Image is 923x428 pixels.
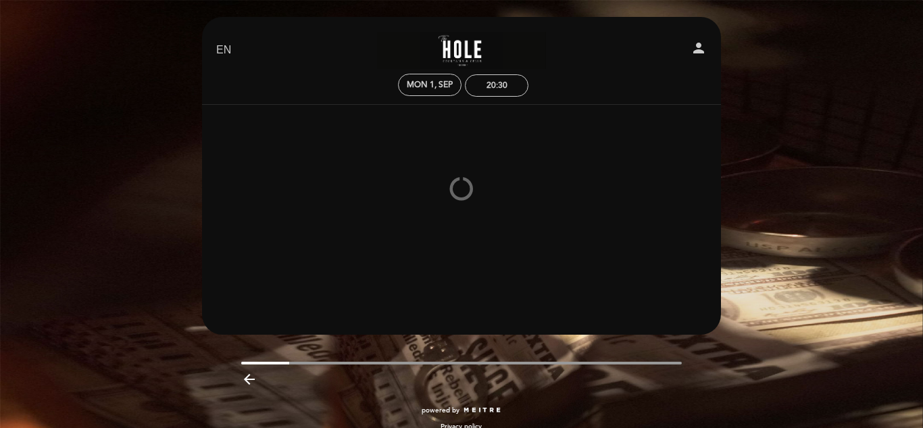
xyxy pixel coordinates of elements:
[691,40,707,56] i: person
[463,407,501,414] img: MEITRE
[241,371,257,387] i: arrow_backward
[422,406,459,415] span: powered by
[691,40,707,61] button: person
[487,80,507,91] div: 20:30
[422,406,501,415] a: powered by
[377,32,546,69] a: The Hole Bar
[407,80,453,90] div: Mon 1, Sep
